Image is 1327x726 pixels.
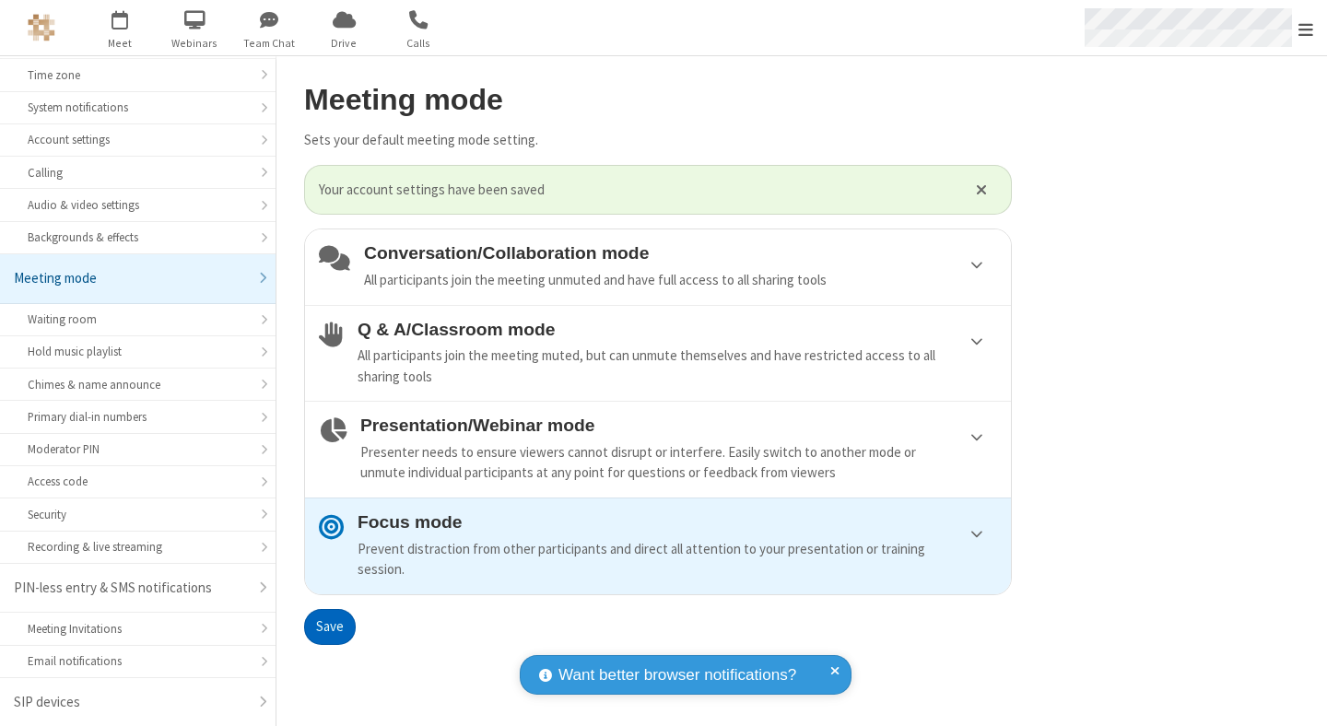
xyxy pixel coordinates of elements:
span: Meet [86,35,155,52]
span: Your account settings have been saved [319,180,953,201]
div: PIN-less entry & SMS notifications [14,578,248,599]
h2: Meeting mode [304,84,1012,116]
div: Account settings [28,131,248,148]
div: Meeting mode [14,268,248,289]
button: Close alert [967,176,997,204]
h4: Conversation/Collaboration mode [364,243,997,263]
div: Backgrounds & effects [28,228,248,246]
span: Calls [384,35,453,52]
div: Access code [28,473,248,490]
div: Chimes & name announce [28,376,248,393]
div: Prevent distraction from other participants and direct all attention to your presentation or trai... [358,539,997,580]
h4: Presentation/Webinar mode [360,416,997,435]
div: Primary dial-in numbers [28,408,248,426]
button: Save [304,609,356,646]
h4: Q & A/Classroom mode [358,320,997,339]
div: Meeting Invitations [28,620,248,638]
span: Team Chat [235,35,304,52]
div: System notifications [28,99,248,116]
div: Moderator PIN [28,440,248,458]
h4: Focus mode [358,512,997,532]
div: Waiting room [28,310,248,328]
span: Want better browser notifications? [558,663,796,687]
p: Sets your default meeting mode setting. [304,130,1012,151]
div: Time zone [28,66,248,84]
img: QA Selenium DO NOT DELETE OR CHANGE [28,14,55,41]
div: SIP devices [14,692,248,713]
div: Hold music playlist [28,343,248,360]
div: Email notifications [28,652,248,670]
span: Webinars [160,35,229,52]
div: All participants join the meeting muted, but can unmute themselves and have restricted access to ... [358,345,997,387]
div: Audio & video settings [28,196,248,214]
div: Calling [28,164,248,181]
div: All participants join the meeting unmuted and have full access to all sharing tools [364,270,997,291]
span: Drive [310,35,379,52]
div: Security [28,506,248,523]
div: Recording & live streaming [28,538,248,556]
div: Presenter needs to ensure viewers cannot disrupt or interfere. Easily switch to another mode or u... [360,442,997,484]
